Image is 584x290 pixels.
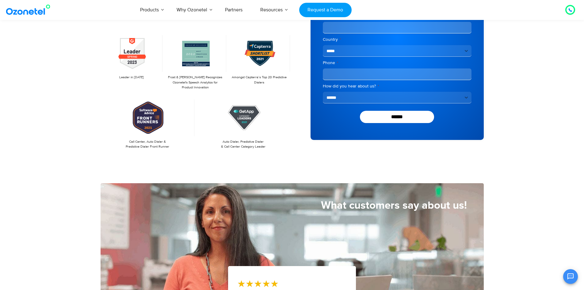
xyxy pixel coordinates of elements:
[323,37,471,43] label: Country
[299,3,352,17] a: Request a Demo
[104,75,159,80] p: Leader in [DATE]
[323,83,471,89] label: How did you hear about us?
[231,75,287,85] p: Amongst Capterra’s Top 20 Predictive Dialers
[563,269,578,284] button: Open chat
[199,139,287,149] p: Auto Dialer, Predictive Dialer & Call Center Category Leader
[101,200,467,211] h5: What customers say about us!
[104,139,192,149] p: Call Center, Auto Dialer & Predictive Dialer Front Runner
[323,60,471,66] label: Phone
[167,75,223,90] p: Frost & [PERSON_NAME] Recognizes Ozonetel's Speech Analytics for Product Innovation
